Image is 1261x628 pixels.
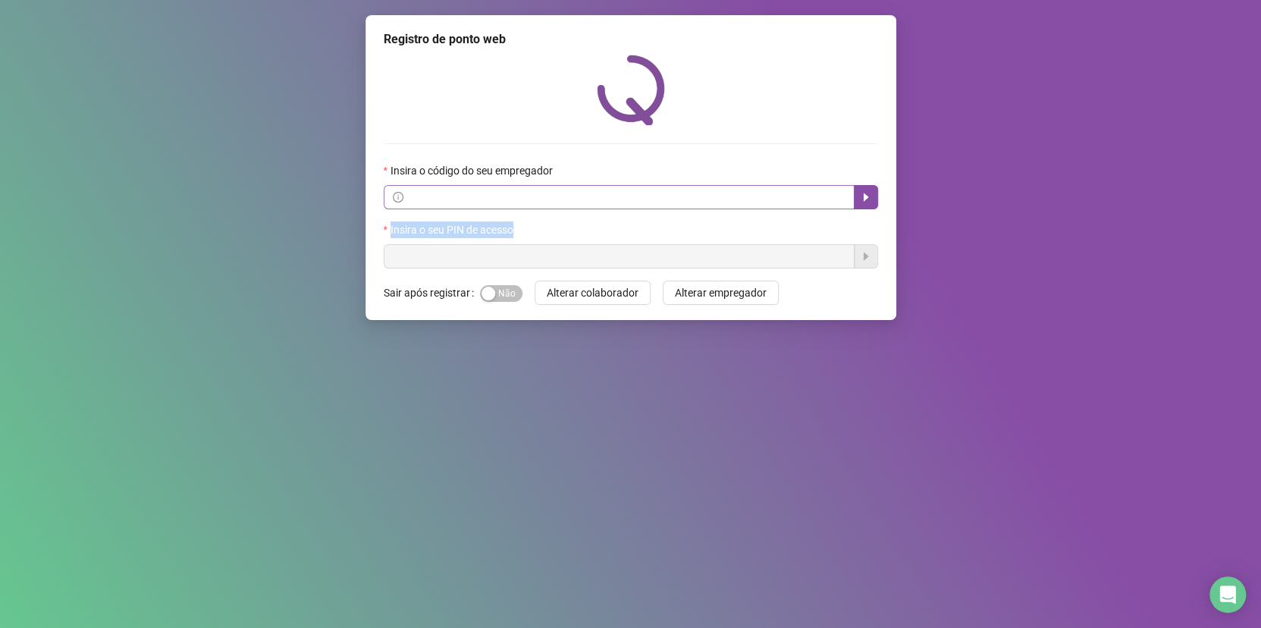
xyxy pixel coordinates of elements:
button: Alterar colaborador [535,281,651,305]
span: Alterar empregador [675,284,767,301]
span: caret-right [860,191,872,203]
span: info-circle [393,192,403,203]
label: Insira o seu PIN de acesso [384,221,523,238]
span: Alterar colaborador [547,284,638,301]
div: Open Intercom Messenger [1209,576,1246,613]
img: QRPoint [597,55,665,125]
label: Insira o código do seu empregador [384,162,563,179]
button: Alterar empregador [663,281,779,305]
div: Registro de ponto web [384,30,878,49]
label: Sair após registrar [384,281,480,305]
